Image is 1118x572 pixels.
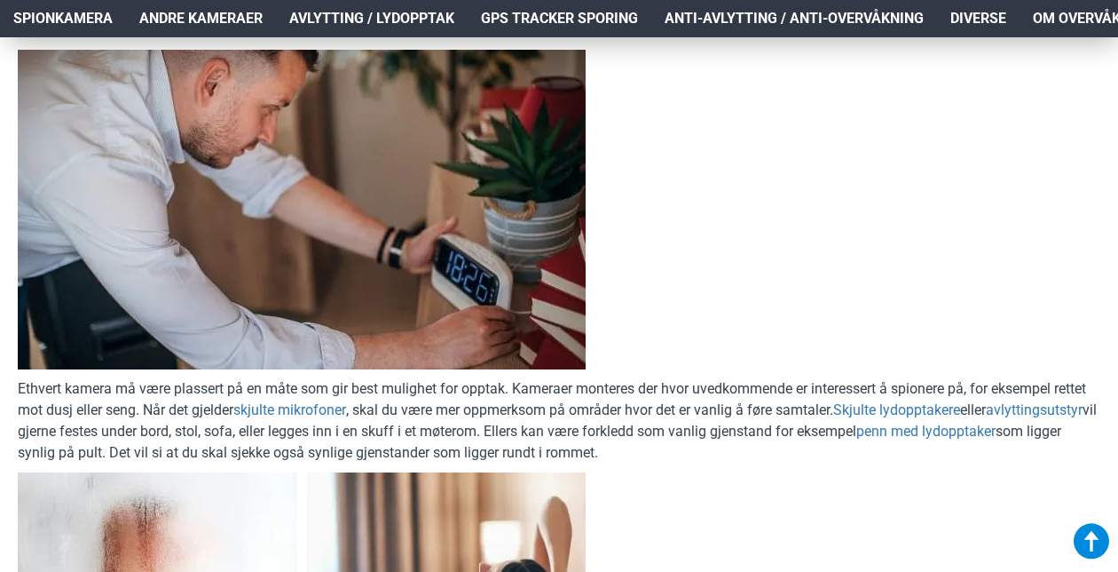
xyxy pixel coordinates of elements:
span: GPS Tracker Sporing [481,8,638,29]
a: skjulte mikrofoner [233,400,346,421]
a: Skjulte lydopptakere [833,400,960,421]
img: Skjult kamera i en bordklokke [18,50,586,369]
span: Anti-avlytting / Anti-overvåkning [665,8,924,29]
a: avlyttingsutstyr [986,400,1083,421]
span: Spionkamera [13,8,113,29]
span: Diverse [950,8,1006,29]
a: penn med lydopptaker [856,421,996,442]
span: Avlytting / Lydopptak [289,8,454,29]
span: Andre kameraer [139,8,263,29]
p: Ethvert kamera må være plassert på en måte som gir best mulighet for opptak. Kameraer monteres de... [18,378,1100,464]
